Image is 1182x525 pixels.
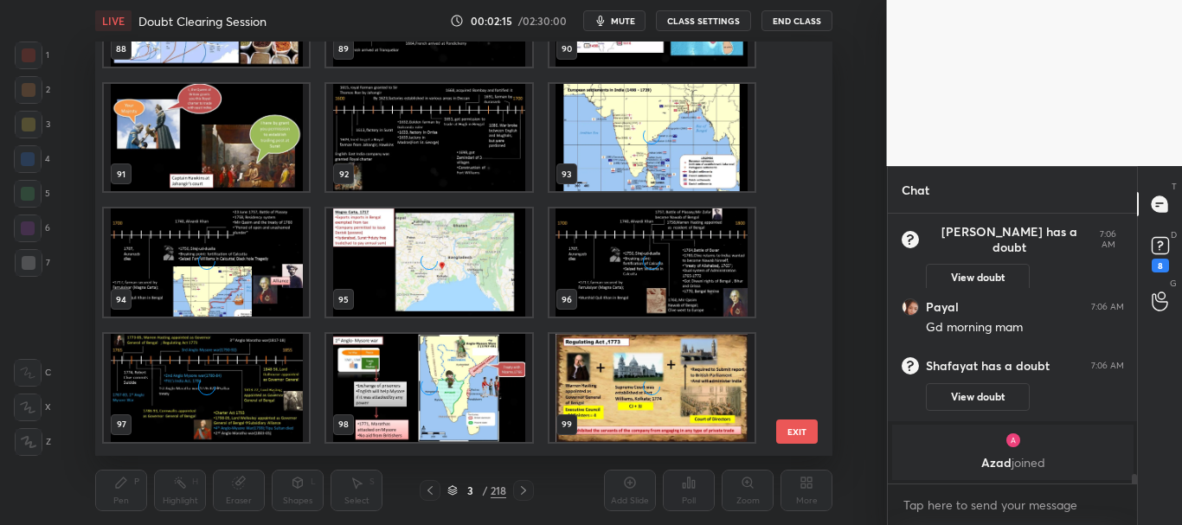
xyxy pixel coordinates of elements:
p: G [1170,277,1177,290]
div: 2 [15,76,50,104]
div: 7 [15,249,50,277]
img: 8073c92fec6543b59f2fca1bc49ceaa7.jpg [902,298,919,316]
p: Azad [903,456,1123,470]
div: Gd morning mam [926,319,1124,336]
div: C [14,359,51,387]
h6: [PERSON_NAME] has a doubt [926,224,1092,255]
button: View doubt [926,383,1030,411]
button: CLASS SETTINGS [656,10,751,31]
span: joined [1011,454,1044,471]
div: 3 [15,111,50,138]
div: 7:06 AM [1091,361,1124,371]
div: 6 [14,214,50,242]
div: 7:06 AM [1092,229,1124,250]
button: EXIT [776,419,818,444]
p: D [1171,228,1177,241]
img: 3 [1004,432,1021,449]
div: 1 [15,42,49,69]
button: View doubt [926,264,1030,291]
h4: Doubt Clearing Session [138,13,267,29]
span: mute [611,15,635,27]
div: grid [95,42,802,456]
p: Chat [888,167,943,213]
div: 4 [14,145,50,173]
h6: Payal [926,299,959,315]
div: X [14,394,51,421]
div: 7:06 AM [1091,302,1124,312]
div: 5 [14,180,50,208]
div: LIVE [95,10,132,31]
button: mute [583,10,646,31]
button: End Class [761,10,832,31]
div: Z [15,428,51,456]
div: / [482,485,487,496]
h6: Shafayat has a doubt [926,358,1050,374]
p: T [1172,180,1177,193]
div: grid [888,214,1138,483]
div: 3 [461,485,479,496]
div: 8 [1152,259,1169,272]
div: 218 [491,483,506,498]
